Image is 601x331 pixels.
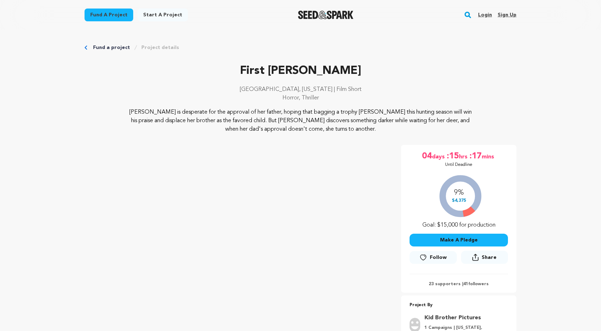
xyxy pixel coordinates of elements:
[298,11,354,19] a: Seed&Spark Homepage
[461,251,508,264] button: Share
[430,254,447,261] span: Follow
[463,282,468,286] span: 41
[298,11,354,19] img: Seed&Spark Logo Dark Mode
[85,9,133,21] a: Fund a project
[478,9,492,21] a: Login
[482,151,496,162] span: mins
[85,44,516,51] div: Breadcrumb
[128,108,473,134] p: [PERSON_NAME] is desperate for the approval of her father, hoping that bagging a trophy [PERSON_N...
[85,94,516,102] p: Horror, Thriller
[461,251,508,267] span: Share
[410,234,508,246] button: Make A Pledge
[432,151,446,162] span: days
[410,251,456,264] a: Follow
[410,281,508,287] p: 23 supporters | followers
[85,63,516,80] p: First [PERSON_NAME]
[445,162,472,168] p: Until Deadline
[446,151,459,162] span: :15
[459,151,469,162] span: hrs
[498,9,516,21] a: Sign up
[141,44,179,51] a: Project details
[137,9,188,21] a: Start a project
[410,301,508,309] p: Project By
[85,85,516,94] p: [GEOGRAPHIC_DATA], [US_STATE] | Film Short
[93,44,130,51] a: Fund a project
[469,151,482,162] span: :17
[482,254,497,261] span: Share
[422,151,432,162] span: 04
[424,314,504,322] a: Goto Kid Brother Pictures profile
